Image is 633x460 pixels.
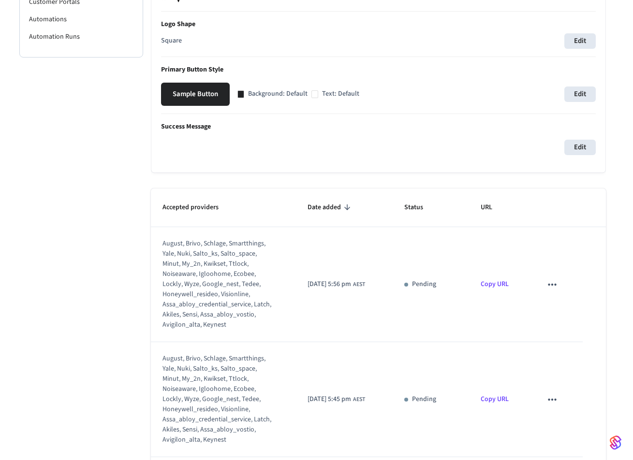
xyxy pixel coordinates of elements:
[481,200,505,215] span: URL
[248,89,308,99] p: Background: Default
[20,11,143,28] li: Automations
[161,83,230,106] button: Sample Button
[481,279,509,289] a: Copy URL
[161,19,596,29] p: Logo Shape
[610,435,621,450] img: SeamLogoGradient.69752ec5.svg
[308,394,365,404] div: Australia/Brisbane
[564,86,596,102] button: Edit
[353,280,365,289] span: AEST
[308,279,351,289] span: [DATE] 5:56 pm
[162,239,272,330] div: august, brivo, schlage, smartthings, yale, nuki, salto_ks, salto_space, minut, my_2n, kwikset, tt...
[162,354,272,445] div: august, brivo, schlage, smartthings, yale, nuki, salto_ks, salto_space, minut, my_2n, kwikset, tt...
[308,394,351,404] span: [DATE] 5:45 pm
[162,200,231,215] span: Accepted providers
[161,36,182,46] p: Square
[161,122,596,132] p: Success Message
[308,200,353,215] span: Date added
[308,279,365,289] div: Australia/Brisbane
[564,33,596,49] button: Edit
[20,28,143,45] li: Automation Runs
[481,394,509,404] a: Copy URL
[404,200,436,215] span: Status
[564,140,596,155] button: Edit
[161,65,596,75] p: Primary Button Style
[412,279,436,289] p: Pending
[353,395,365,404] span: AEST
[412,394,436,404] p: Pending
[322,89,359,99] p: Text: Default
